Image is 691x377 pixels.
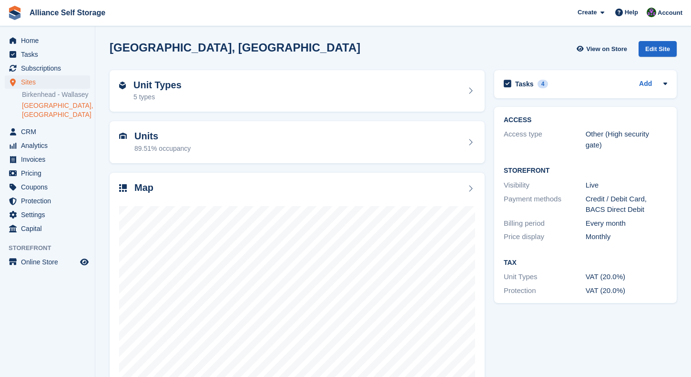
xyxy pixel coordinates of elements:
[504,259,667,267] h2: Tax
[134,182,153,193] h2: Map
[5,125,90,138] a: menu
[22,101,90,119] a: [GEOGRAPHIC_DATA], [GEOGRAPHIC_DATA]
[538,80,549,88] div: 4
[515,80,534,88] h2: Tasks
[5,167,90,180] a: menu
[625,8,638,17] span: Help
[21,62,78,75] span: Subscriptions
[586,231,668,242] div: Monthly
[647,8,656,17] img: Romilly Norton
[5,255,90,269] a: menu
[5,75,90,89] a: menu
[21,34,78,47] span: Home
[21,75,78,89] span: Sites
[5,222,90,235] a: menu
[21,180,78,194] span: Coupons
[21,167,78,180] span: Pricing
[504,116,667,124] h2: ACCESS
[5,180,90,194] a: menu
[586,218,668,229] div: Every month
[21,222,78,235] span: Capital
[504,194,586,215] div: Payment methods
[504,272,586,283] div: Unit Types
[134,144,191,154] div: 89.51% occupancy
[134,131,191,142] h2: Units
[26,5,109,21] a: Alliance Self Storage
[504,218,586,229] div: Billing period
[504,129,586,150] div: Access type
[575,41,631,57] a: View on Store
[586,44,627,54] span: View on Store
[5,194,90,208] a: menu
[5,139,90,152] a: menu
[504,231,586,242] div: Price display
[21,125,78,138] span: CRM
[504,180,586,191] div: Visibility
[639,41,677,61] a: Edit Site
[21,208,78,221] span: Settings
[21,255,78,269] span: Online Store
[5,34,90,47] a: menu
[21,153,78,166] span: Invoices
[5,208,90,221] a: menu
[5,48,90,61] a: menu
[586,285,668,296] div: VAT (20.0%)
[658,8,682,18] span: Account
[119,133,127,139] img: unit-icn-7be61d7bf1b0ce9d3e12c5938cc71ed9869f7b940bace4675aadf7bd6d80202e.svg
[110,41,360,54] h2: [GEOGRAPHIC_DATA], [GEOGRAPHIC_DATA]
[21,48,78,61] span: Tasks
[586,129,668,150] div: Other (High security gate)
[5,62,90,75] a: menu
[119,82,126,89] img: unit-type-icn-2b2737a686de81e16bb02015468b77c625bbabd49415b5ef34ead5e3b44a266d.svg
[110,70,485,112] a: Unit Types 5 types
[22,90,90,99] a: Birkenhead - Wallasey
[504,167,667,175] h2: Storefront
[639,41,677,57] div: Edit Site
[8,6,22,20] img: stora-icon-8386f47178a22dfd0bd8f6a31ec36ba5ce8667c1dd55bd0f319d3a0aa187defe.svg
[119,184,127,192] img: map-icn-33ee37083ee616e46c38cad1a60f524a97daa1e2b2c8c0bc3eb3415660979fc1.svg
[586,194,668,215] div: Credit / Debit Card, BACS Direct Debit
[9,243,95,253] span: Storefront
[79,256,90,268] a: Preview store
[21,194,78,208] span: Protection
[133,92,182,102] div: 5 types
[133,80,182,91] h2: Unit Types
[578,8,597,17] span: Create
[5,153,90,166] a: menu
[639,79,652,90] a: Add
[586,272,668,283] div: VAT (20.0%)
[504,285,586,296] div: Protection
[21,139,78,152] span: Analytics
[586,180,668,191] div: Live
[110,121,485,163] a: Units 89.51% occupancy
